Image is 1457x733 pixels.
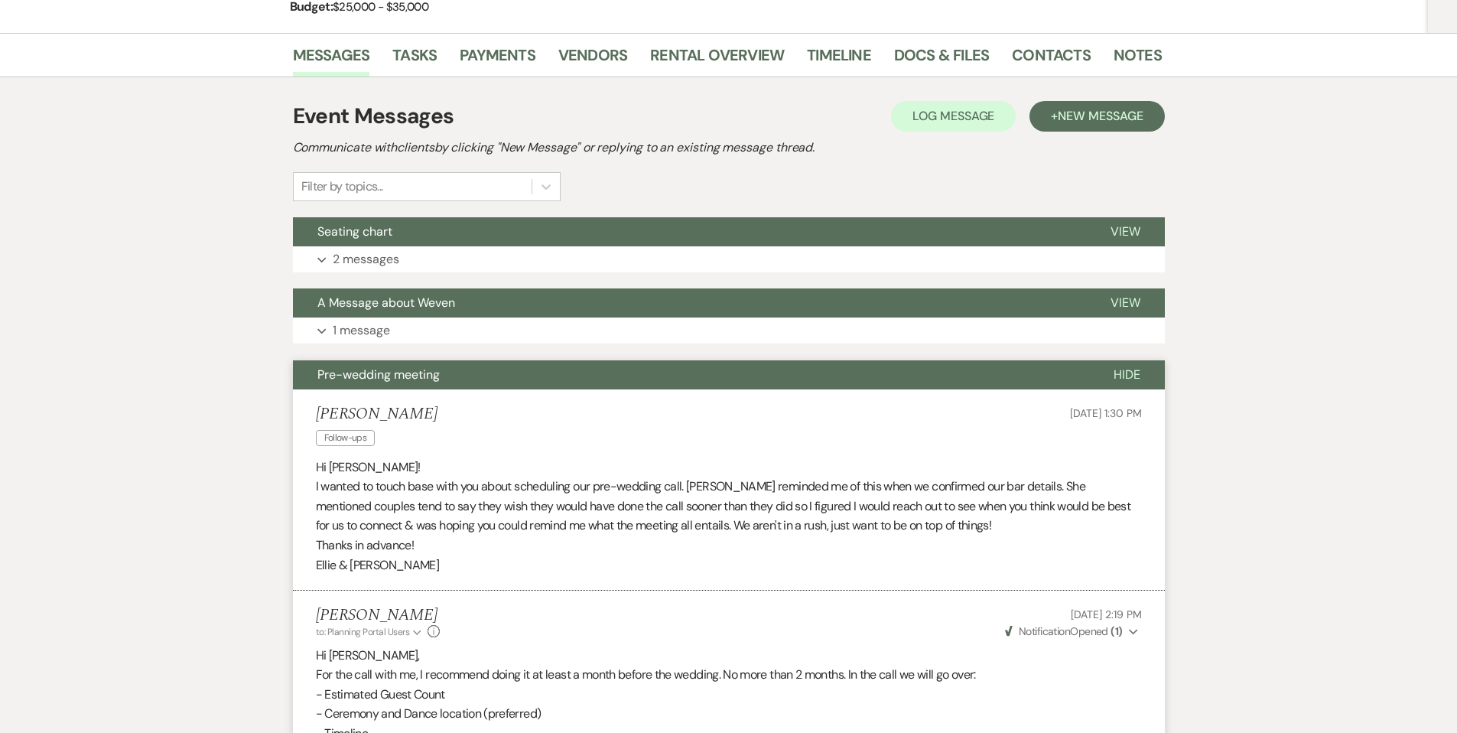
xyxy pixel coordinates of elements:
button: View [1086,288,1165,318]
span: to: Planning Portal Users [316,626,410,638]
span: Hide [1114,366,1140,383]
span: A Message about Weven [317,295,455,311]
button: A Message about Weven [293,288,1086,318]
span: [DATE] 2:19 PM [1071,608,1141,621]
a: Contacts [1012,43,1091,77]
a: Tasks [392,43,437,77]
span: Log Message [912,108,994,124]
span: [DATE] 1:30 PM [1070,406,1141,420]
p: Thanks in advance! [316,536,1142,555]
p: For the call with me, I recommend doing it at least a month before the wedding. No more than 2 mo... [316,665,1142,685]
button: Seating chart [293,217,1086,246]
span: Seating chart [317,223,392,239]
button: View [1086,217,1165,246]
p: - Estimated Guest Count [316,685,1142,705]
h5: [PERSON_NAME] [316,405,437,424]
button: Log Message [891,101,1016,132]
a: Vendors [558,43,627,77]
a: Notes [1114,43,1162,77]
span: Pre-wedding meeting [317,366,440,383]
div: Filter by topics... [301,178,383,196]
strong: ( 1 ) [1111,624,1122,638]
p: - Ceremony and Dance location (preferred) [316,704,1142,724]
p: Hi [PERSON_NAME]! [316,458,1142,477]
span: New Message [1058,108,1143,124]
span: View [1111,223,1140,239]
a: Docs & Files [894,43,989,77]
p: I wanted to touch base with you about scheduling our pre-wedding call. [PERSON_NAME] reminded me ... [316,477,1142,536]
span: Opened [1005,624,1123,638]
p: Hi [PERSON_NAME], [316,646,1142,666]
button: NotificationOpened (1) [1003,624,1142,640]
h1: Event Messages [293,100,454,132]
a: Timeline [807,43,871,77]
button: to: Planning Portal Users [316,625,424,639]
span: Follow-ups [316,430,376,446]
button: Hide [1089,360,1165,389]
p: 2 messages [333,249,399,269]
button: +New Message [1029,101,1164,132]
span: Notification [1019,624,1070,638]
p: 1 message [333,321,390,340]
button: 2 messages [293,246,1165,272]
button: 1 message [293,318,1165,344]
h2: Communicate with clients by clicking "New Message" or replying to an existing message thread. [293,138,1165,157]
a: Payments [460,43,535,77]
a: Rental Overview [650,43,784,77]
a: Messages [293,43,370,77]
p: Ellie & [PERSON_NAME] [316,555,1142,575]
h5: [PERSON_NAME] [316,606,441,625]
span: View [1111,295,1140,311]
button: Pre-wedding meeting [293,360,1089,389]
